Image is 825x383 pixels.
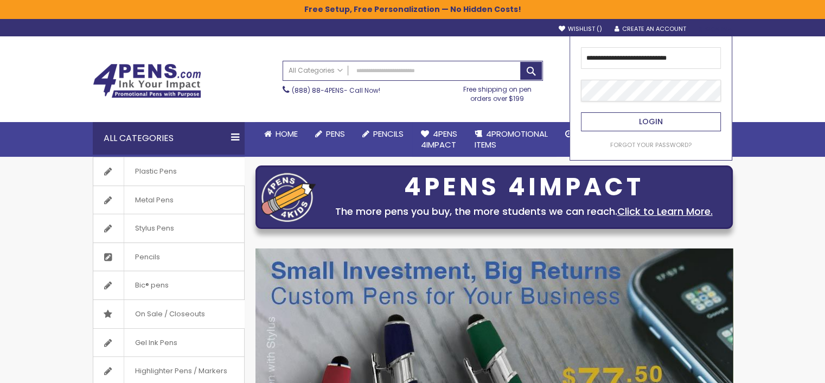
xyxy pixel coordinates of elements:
span: Pens [326,128,345,139]
span: Login [639,116,663,127]
span: 4PROMOTIONAL ITEMS [475,128,548,150]
span: 4Pens 4impact [421,128,457,150]
a: Pencils [354,122,412,146]
div: The more pens you buy, the more students we can reach. [321,204,727,219]
a: (888) 88-4PENS [292,86,344,95]
a: Pencils [93,243,244,271]
span: Gel Ink Pens [124,329,188,357]
span: Home [276,128,298,139]
a: Rush [557,122,605,146]
div: All Categories [93,122,245,155]
div: 4PENS 4IMPACT [321,176,727,199]
a: Pens [306,122,354,146]
span: All Categories [289,66,343,75]
a: 4Pens4impact [412,122,466,157]
button: Login [581,112,721,131]
a: On Sale / Closeouts [93,300,244,328]
a: Gel Ink Pens [93,329,244,357]
img: 4Pens Custom Pens and Promotional Products [93,63,201,98]
a: Plastic Pens [93,157,244,186]
span: Plastic Pens [124,157,188,186]
span: Bic® pens [124,271,180,299]
span: Pencils [373,128,404,139]
a: Home [255,122,306,146]
span: - Call Now! [292,86,380,95]
span: Pencils [124,243,171,271]
span: Forgot Your Password? [610,141,692,149]
a: All Categories [283,61,348,79]
img: four_pen_logo.png [261,173,316,222]
div: Sign In [696,25,732,34]
a: 4PROMOTIONALITEMS [466,122,557,157]
a: Wishlist [558,25,602,33]
a: Metal Pens [93,186,244,214]
a: Click to Learn More. [617,205,713,218]
a: Bic® pens [93,271,244,299]
span: Stylus Pens [124,214,185,242]
a: Create an Account [614,25,686,33]
a: Stylus Pens [93,214,244,242]
div: Free shipping on pen orders over $199 [452,81,543,103]
a: Forgot Your Password? [610,141,692,149]
span: Metal Pens [124,186,184,214]
span: On Sale / Closeouts [124,300,216,328]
